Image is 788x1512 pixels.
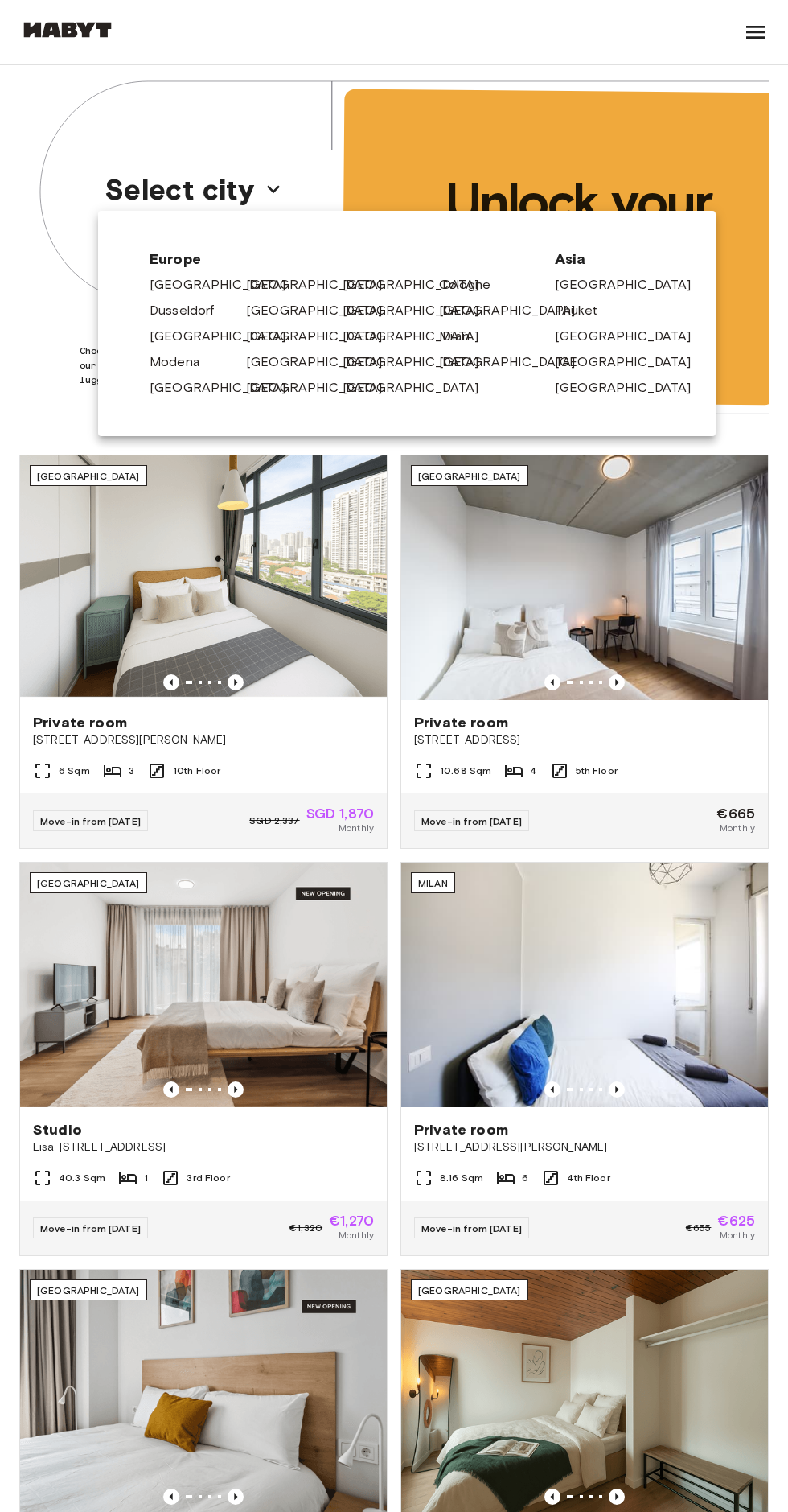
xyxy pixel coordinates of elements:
[343,352,495,372] a: [GEOGRAPHIC_DATA]
[343,275,495,295] a: [GEOGRAPHIC_DATA]
[150,249,529,269] span: Europe
[439,352,592,372] a: [GEOGRAPHIC_DATA]
[150,275,302,295] a: [GEOGRAPHIC_DATA]
[439,327,486,346] a: Milan
[555,352,708,372] a: [GEOGRAPHIC_DATA]
[343,378,495,398] a: [GEOGRAPHIC_DATA]
[246,352,399,372] a: [GEOGRAPHIC_DATA]
[150,301,231,320] a: Dusseldorf
[150,327,302,346] a: [GEOGRAPHIC_DATA]
[343,327,495,346] a: [GEOGRAPHIC_DATA]
[555,327,708,346] a: [GEOGRAPHIC_DATA]
[246,275,399,295] a: [GEOGRAPHIC_DATA]
[150,352,215,372] a: Modena
[555,275,708,295] a: [GEOGRAPHIC_DATA]
[555,249,664,269] span: Asia
[150,378,302,398] a: [GEOGRAPHIC_DATA]
[555,378,708,398] a: [GEOGRAPHIC_DATA]
[343,301,495,320] a: [GEOGRAPHIC_DATA]
[439,275,507,295] a: Cologne
[439,301,592,320] a: [GEOGRAPHIC_DATA]
[555,301,614,320] a: Phuket
[246,327,399,346] a: [GEOGRAPHIC_DATA]
[246,378,399,398] a: [GEOGRAPHIC_DATA]
[246,301,399,320] a: [GEOGRAPHIC_DATA]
